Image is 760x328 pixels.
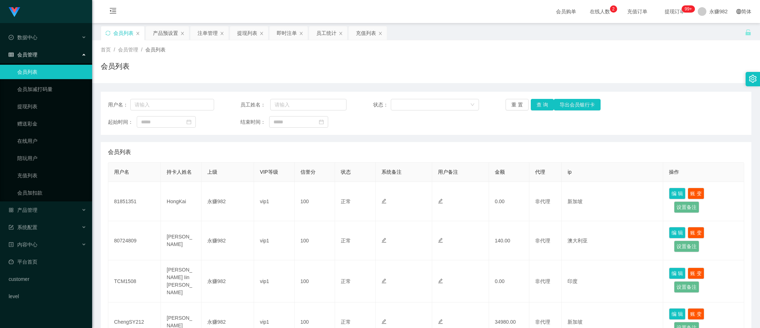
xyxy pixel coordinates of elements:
span: 员工姓名： [240,101,270,109]
span: 非代理 [535,199,550,204]
i: 图标: close [220,31,224,36]
span: 产品管理 [9,207,37,213]
a: 会员加减打码量 [17,82,86,96]
td: 100 [295,260,335,302]
button: 重 置 [506,99,529,110]
i: 图标: check-circle-o [9,35,14,40]
i: 图标: edit [438,278,443,283]
td: 澳大利亚 [562,221,663,260]
span: ip [567,169,571,175]
td: 永赚982 [202,182,254,221]
span: 状态： [373,101,391,109]
input: 请输入 [270,99,347,110]
span: 首页 [101,47,111,53]
span: / [114,47,115,53]
button: 导出会员银行卡 [554,99,601,110]
span: 会员列表 [108,148,131,156]
div: 员工统计 [316,26,336,40]
span: 会员管理 [118,47,138,53]
span: VIP等级 [260,169,278,175]
i: 图标: sync [105,31,110,36]
a: 在线用户 [17,134,86,148]
span: / [141,47,142,53]
td: 永赚982 [202,221,254,260]
td: 80724809 [108,221,161,260]
span: 操作 [669,169,679,175]
button: 编 辑 [669,308,686,320]
a: 会员列表 [17,65,86,79]
a: customer [9,272,86,286]
span: 系统配置 [9,224,37,230]
i: 图标: table [9,52,14,57]
i: 图标: close [339,31,343,36]
i: 图标: edit [438,199,443,204]
td: vip1 [254,221,295,260]
h1: 会员列表 [101,61,130,72]
button: 编 辑 [669,227,686,238]
td: 0.00 [489,182,530,221]
span: 用户名： [108,101,130,109]
td: [PERSON_NAME] Iin [PERSON_NAME] [161,260,202,302]
button: 设置备注 [674,281,699,293]
span: 非代理 [535,238,550,243]
td: 新加坡 [562,182,663,221]
td: 印度 [562,260,663,302]
span: 用户名 [114,169,129,175]
span: 代理 [535,169,545,175]
button: 设置备注 [674,241,699,252]
span: 信誉分 [300,169,316,175]
span: 正常 [341,278,351,284]
span: 数据中心 [9,35,37,40]
i: 图标: calendar [186,119,191,124]
td: [PERSON_NAME] [161,221,202,260]
td: vip1 [254,182,295,221]
td: vip1 [254,260,295,302]
sup: 273 [682,5,695,13]
div: 提现列表 [237,26,257,40]
td: 永赚982 [202,260,254,302]
button: 设置备注 [674,201,699,213]
i: 图标: down [470,102,475,108]
button: 编 辑 [669,268,686,279]
i: 图标: close [180,31,185,36]
a: 图标: dashboard平台首页 [9,255,86,269]
span: 上级 [207,169,217,175]
span: 结束时间： [240,118,269,126]
i: 图标: form [9,225,14,230]
i: 图标: global [736,9,741,14]
a: 陪玩用户 [17,151,86,165]
button: 查 询 [531,99,554,110]
i: 图标: close [378,31,383,36]
input: 请输入 [130,99,214,110]
div: 充值列表 [356,26,376,40]
span: 在线人数 [586,9,614,14]
td: HongKai [161,182,202,221]
div: 会员列表 [113,26,134,40]
span: 起始时间： [108,118,137,126]
a: 赠送彩金 [17,117,86,131]
button: 账 变 [688,268,704,279]
i: 图标: edit [381,319,386,324]
i: 图标: edit [438,319,443,324]
button: 账 变 [688,308,704,320]
span: 系统备注 [381,169,402,175]
span: 金额 [495,169,505,175]
i: 图标: menu-fold [101,0,125,23]
a: level [9,289,86,304]
span: 正常 [341,199,351,204]
td: 81851351 [108,182,161,221]
span: 正常 [341,319,351,325]
i: 图标: calendar [319,119,324,124]
a: 充值列表 [17,168,86,183]
td: 140.00 [489,221,530,260]
span: 提现订单 [661,9,688,14]
button: 账 变 [688,227,704,238]
span: 状态 [341,169,351,175]
a: 会员加扣款 [17,186,86,200]
span: 会员管理 [9,52,37,58]
i: 图标: edit [381,199,386,204]
span: 用户备注 [438,169,458,175]
span: 非代理 [535,319,550,325]
a: 提现列表 [17,99,86,114]
div: 即时注单 [277,26,297,40]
